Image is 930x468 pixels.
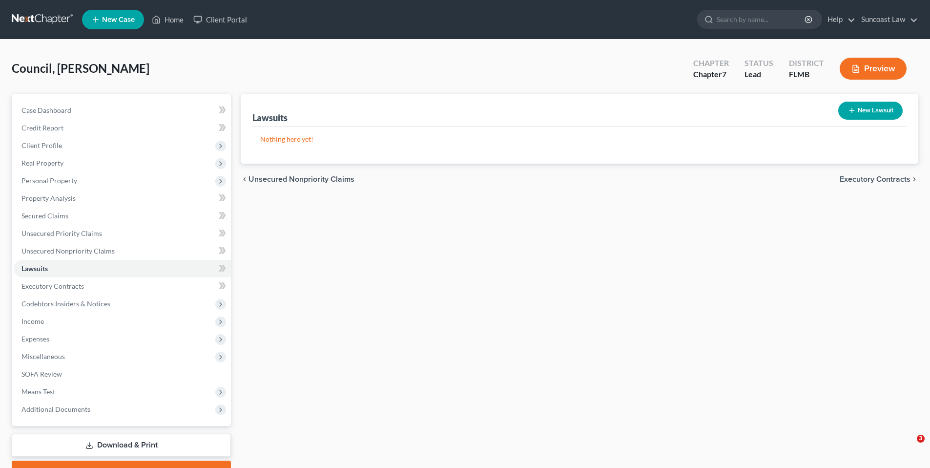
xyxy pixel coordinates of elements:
span: Income [21,317,44,325]
div: Lawsuits [252,112,288,124]
span: New Case [102,16,135,23]
i: chevron_left [241,175,248,183]
span: Personal Property [21,176,77,185]
span: Expenses [21,335,49,343]
div: Status [744,58,773,69]
span: Executory Contracts [840,175,910,183]
button: chevron_left Unsecured Nonpriority Claims [241,175,354,183]
a: Unsecured Nonpriority Claims [14,242,231,260]
span: Client Profile [21,141,62,149]
span: Secured Claims [21,212,68,220]
span: Means Test [21,387,55,396]
span: Council, [PERSON_NAME] [12,61,149,75]
input: Search by name... [717,10,806,28]
div: District [789,58,824,69]
a: Credit Report [14,119,231,137]
a: Property Analysis [14,190,231,207]
button: Preview [840,58,907,80]
a: Help [823,11,855,28]
span: Additional Documents [21,405,90,413]
span: Unsecured Nonpriority Claims [248,175,354,183]
a: Lawsuits [14,260,231,277]
a: Secured Claims [14,207,231,225]
a: Home [147,11,188,28]
span: Codebtors Insiders & Notices [21,299,110,308]
span: Executory Contracts [21,282,84,290]
span: 3 [917,435,925,443]
div: Chapter [693,58,729,69]
span: 7 [722,69,726,79]
button: Executory Contracts chevron_right [840,175,918,183]
p: Nothing here yet! [260,134,899,144]
button: New Lawsuit [838,102,903,120]
span: Case Dashboard [21,106,71,114]
a: Unsecured Priority Claims [14,225,231,242]
a: Client Portal [188,11,252,28]
span: Credit Report [21,124,63,132]
div: FLMB [789,69,824,80]
a: SOFA Review [14,365,231,383]
span: Unsecured Nonpriority Claims [21,247,115,255]
span: Real Property [21,159,63,167]
a: Download & Print [12,434,231,457]
i: chevron_right [910,175,918,183]
span: Lawsuits [21,264,48,273]
iframe: Intercom live chat [897,435,920,458]
span: Miscellaneous [21,352,65,361]
div: Lead [744,69,773,80]
div: Chapter [693,69,729,80]
a: Suncoast Law [856,11,918,28]
span: SOFA Review [21,370,62,378]
a: Case Dashboard [14,102,231,119]
a: Executory Contracts [14,277,231,295]
span: Unsecured Priority Claims [21,229,102,237]
span: Property Analysis [21,194,76,202]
